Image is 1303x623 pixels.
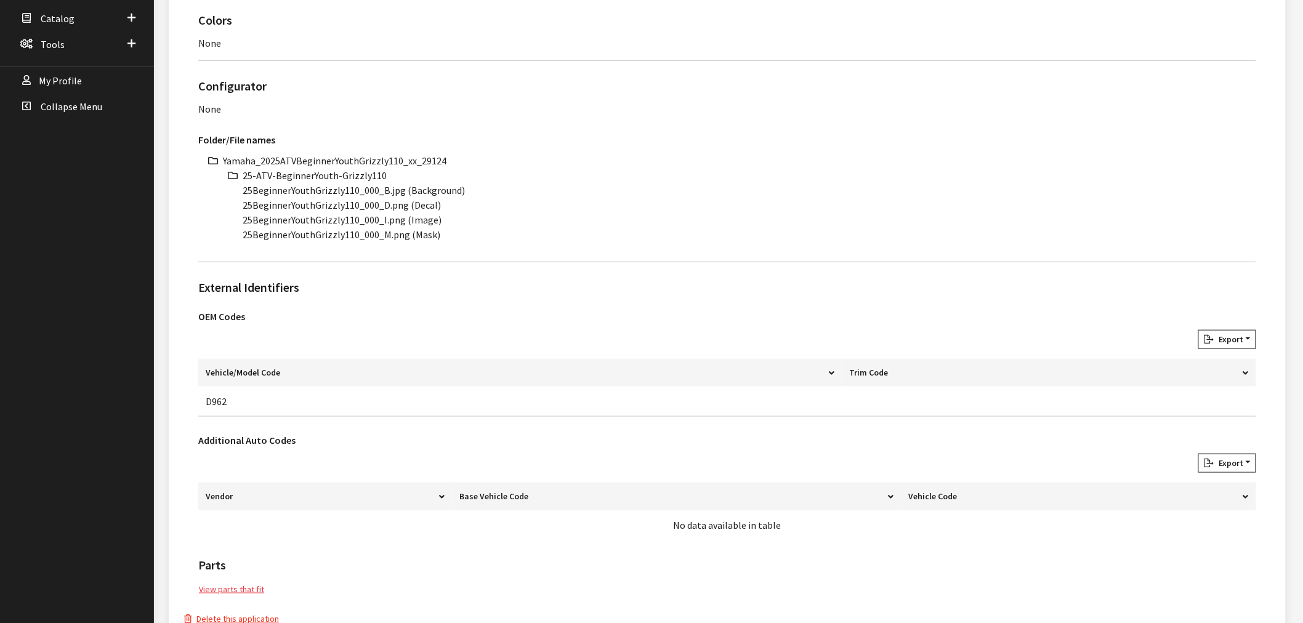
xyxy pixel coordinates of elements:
[198,11,1256,30] h2: Colors
[198,556,1256,574] h2: Parts
[1198,330,1256,349] button: Export
[243,212,1256,227] li: 25BeginnerYouthGrizzly110_000_I.png (Image)
[198,483,453,510] th: Vendor: activate to sort column descending
[198,309,1256,324] h3: OEM Codes
[1214,457,1243,468] span: Export
[198,387,842,417] td: D962
[198,510,1256,540] td: No data available in table
[198,77,1256,95] h2: Configurator
[243,227,1256,242] li: 25BeginnerYouthGrizzly110_000_M.png (Mask)
[198,433,1256,448] h3: Additional Auto Codes
[198,359,842,387] th: Vehicle/Model Code: activate to sort column descending
[198,582,265,597] a: View parts that fit
[842,359,1256,387] th: Trim Code: activate to sort column ascending
[223,153,1256,168] li: Yamaha_2025ATVBeginnerYouthGrizzly110_xx_29124
[243,168,1256,183] li: 25-ATV-BeginnerYouth-Grizzly110
[453,483,902,510] th: Base Vehicle Code: activate to sort column ascending
[902,483,1256,510] th: Vehicle Code: activate to sort column ascending
[41,12,75,25] span: Catalog
[198,102,1256,116] div: None
[1198,454,1256,473] button: Export
[198,36,1256,50] div: None
[41,100,102,113] span: Collapse Menu
[198,278,1256,297] h2: External Identifiers
[243,183,1256,198] li: 25BeginnerYouthGrizzly110_000_B.jpg (Background)
[39,74,82,87] span: My Profile
[1214,334,1243,345] span: Export
[243,198,1256,212] li: 25BeginnerYouthGrizzly110_000_D.png (Decal)
[41,38,65,50] span: Tools
[198,132,1256,147] h3: Folder/File names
